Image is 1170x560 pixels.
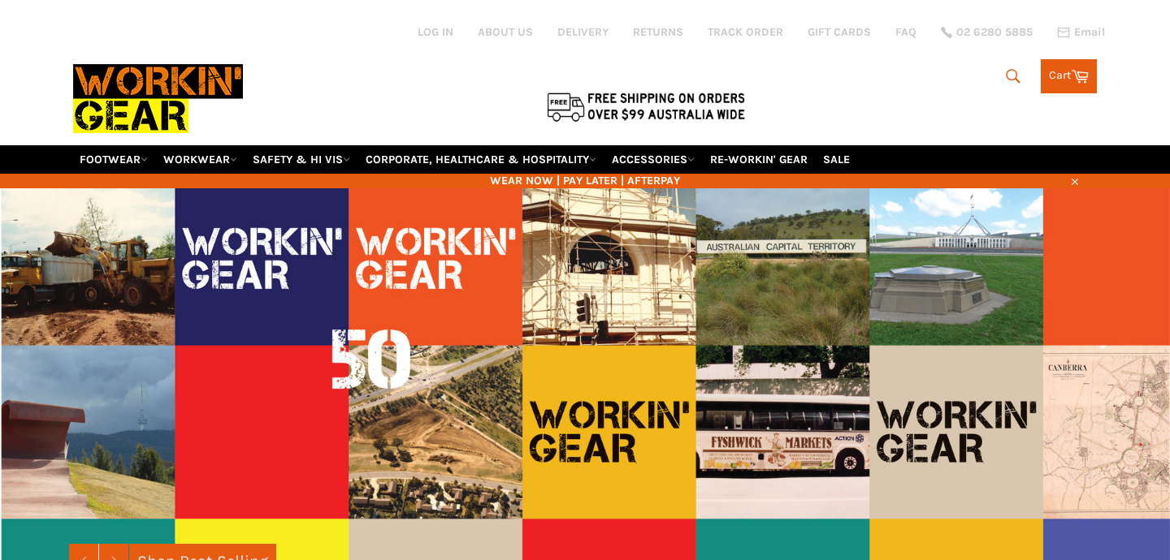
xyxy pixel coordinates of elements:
a: TRACK ORDER [708,24,783,40]
a: SAFETY & HI VIS [246,145,357,174]
a: RETURNS [633,24,683,40]
a: WORKWEAR [157,145,244,174]
span: 02 6280 5885 [956,27,1033,38]
a: Log in [418,25,453,39]
a: Cart [1041,59,1097,93]
a: FAQ [895,24,916,40]
a: 02 6280 5885 [941,27,1033,38]
span: Email [1074,27,1105,38]
span: WEAR NOW | PAY LATER | AFTERPAY [73,173,1097,188]
a: ABOUT US [478,24,533,40]
a: ACCESSORIES [605,145,701,174]
a: FOOTWEAR [73,145,154,174]
a: SALE [817,145,856,174]
img: Flat $9.95 shipping Australia wide [544,89,747,123]
a: CORPORATE, HEALTHCARE & HOSPITALITY [359,145,603,174]
a: GIFT CARDS [808,24,871,40]
a: DELIVERY [557,24,609,40]
a: RE-WORKIN' GEAR [704,145,814,174]
a: Email [1057,26,1105,39]
img: Workin Gear leaders in Workwear, Safety Boots, PPE, Uniforms. Australia's No.1 in Workwear [73,53,243,144]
